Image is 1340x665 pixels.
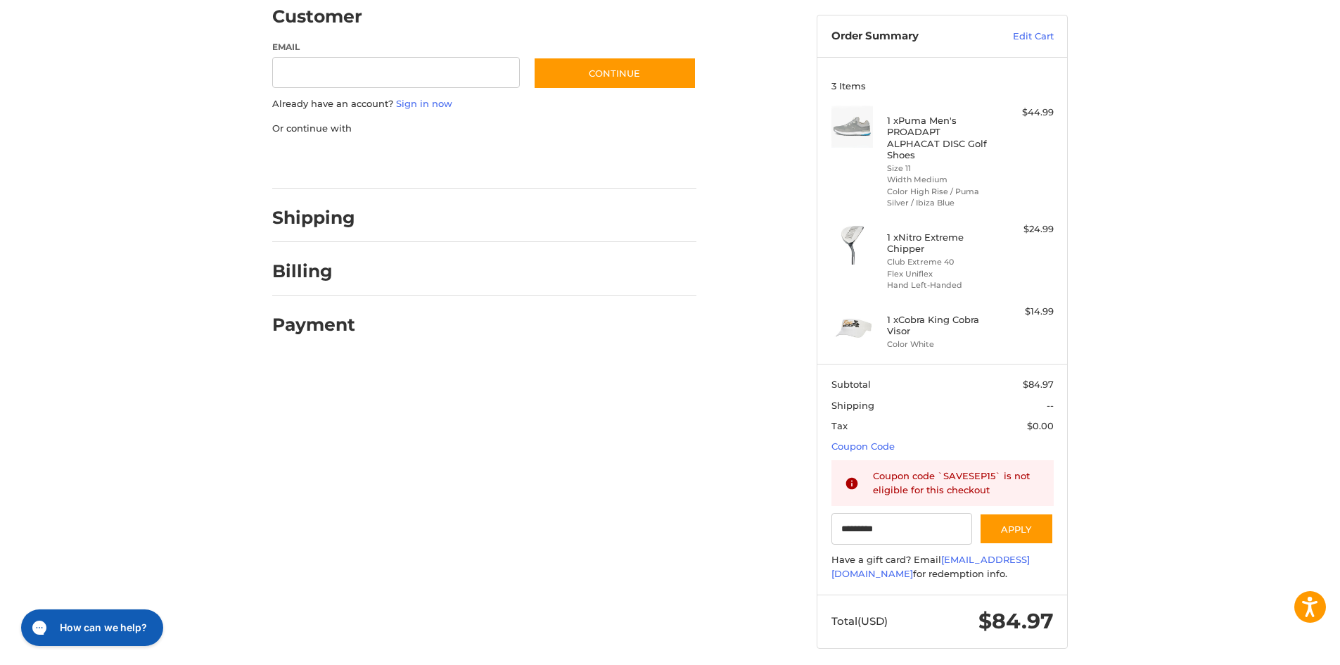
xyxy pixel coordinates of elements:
[1047,400,1054,411] span: --
[887,186,995,209] li: Color High Rise / Puma Silver / Ibiza Blue
[978,608,1054,634] span: $84.97
[272,6,362,27] h2: Customer
[887,232,995,255] h4: 1 x Nitro Extreme Chipper
[887,314,995,337] h4: 1 x Cobra King Cobra Visor
[831,379,871,390] span: Subtotal
[272,314,355,336] h2: Payment
[873,469,1040,497] div: Coupon code `SAVESEP15` is not eligible for this checkout
[831,513,973,545] input: Gift Certificate or Coupon Code
[1027,420,1054,431] span: $0.00
[979,513,1054,545] button: Apply
[272,41,520,53] label: Email
[1023,379,1054,390] span: $84.97
[998,106,1054,120] div: $44.99
[831,553,1054,581] div: Have a gift card? Email for redemption info.
[831,420,848,431] span: Tax
[272,260,355,282] h2: Billing
[998,305,1054,319] div: $14.99
[887,174,995,186] li: Width Medium
[998,222,1054,236] div: $24.99
[887,268,995,280] li: Flex Uniflex
[831,441,895,452] a: Coupon Code
[268,149,374,175] iframe: PayPal-paypal
[887,256,995,268] li: Club Extreme 40
[887,279,995,291] li: Hand Left-Handed
[831,30,983,44] h3: Order Summary
[533,57,696,89] button: Continue
[272,97,696,111] p: Already have an account?
[14,604,167,651] iframe: Gorgias live chat messenger
[831,554,1030,579] a: [EMAIL_ADDRESS][DOMAIN_NAME]
[506,149,612,175] iframe: PayPal-venmo
[831,614,888,628] span: Total (USD)
[831,80,1054,91] h3: 3 Items
[983,30,1054,44] a: Edit Cart
[272,122,696,136] p: Or continue with
[396,98,452,109] a: Sign in now
[387,149,492,175] iframe: PayPal-paylater
[887,115,995,160] h4: 1 x Puma Men's PROADAPT ALPHACAT DISC Golf Shoes
[831,400,874,411] span: Shipping
[887,338,995,350] li: Color White
[887,163,995,175] li: Size 11
[272,207,355,229] h2: Shipping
